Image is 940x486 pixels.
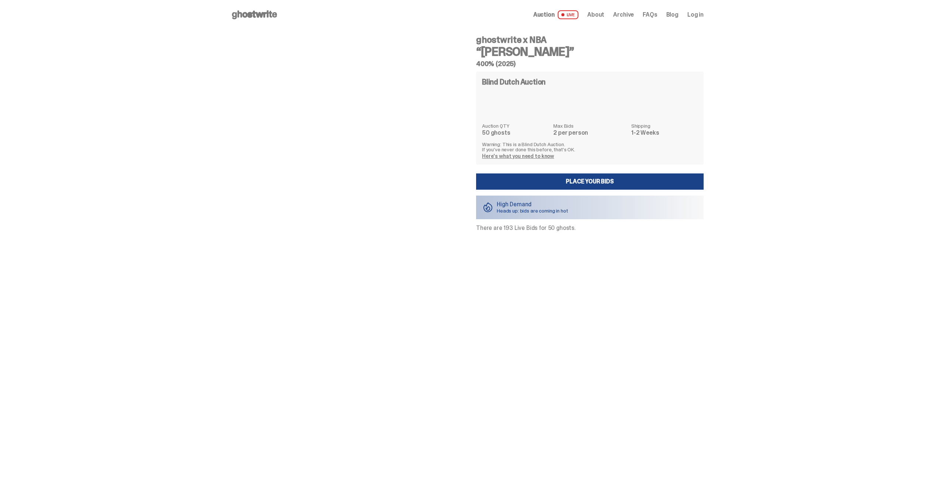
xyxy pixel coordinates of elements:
p: There are 193 Live Bids for 50 ghosts. [476,225,704,231]
dt: Shipping [631,123,698,128]
a: FAQs [643,12,657,18]
h4: Blind Dutch Auction [482,78,546,86]
a: Archive [613,12,634,18]
dd: 2 per person [553,130,627,136]
a: Log in [687,12,704,18]
dd: 1-2 Weeks [631,130,698,136]
a: About [587,12,604,18]
a: Blog [666,12,678,18]
h5: 400% (2025) [476,61,704,67]
dt: Max Bids [553,123,627,128]
h3: “[PERSON_NAME]” [476,46,704,58]
a: Here's what you need to know [482,153,554,159]
span: Auction [533,12,555,18]
dt: Auction QTY [482,123,549,128]
p: Warning: This is a Blind Dutch Auction. If you’ve never done this before, that’s OK. [482,142,698,152]
span: LIVE [558,10,579,19]
h4: ghostwrite x NBA [476,35,704,44]
p: High Demand [497,201,568,207]
p: Heads up: bids are coming in hot [497,208,568,213]
a: Place your Bids [476,173,704,190]
a: Auction LIVE [533,10,578,19]
dd: 50 ghosts [482,130,549,136]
